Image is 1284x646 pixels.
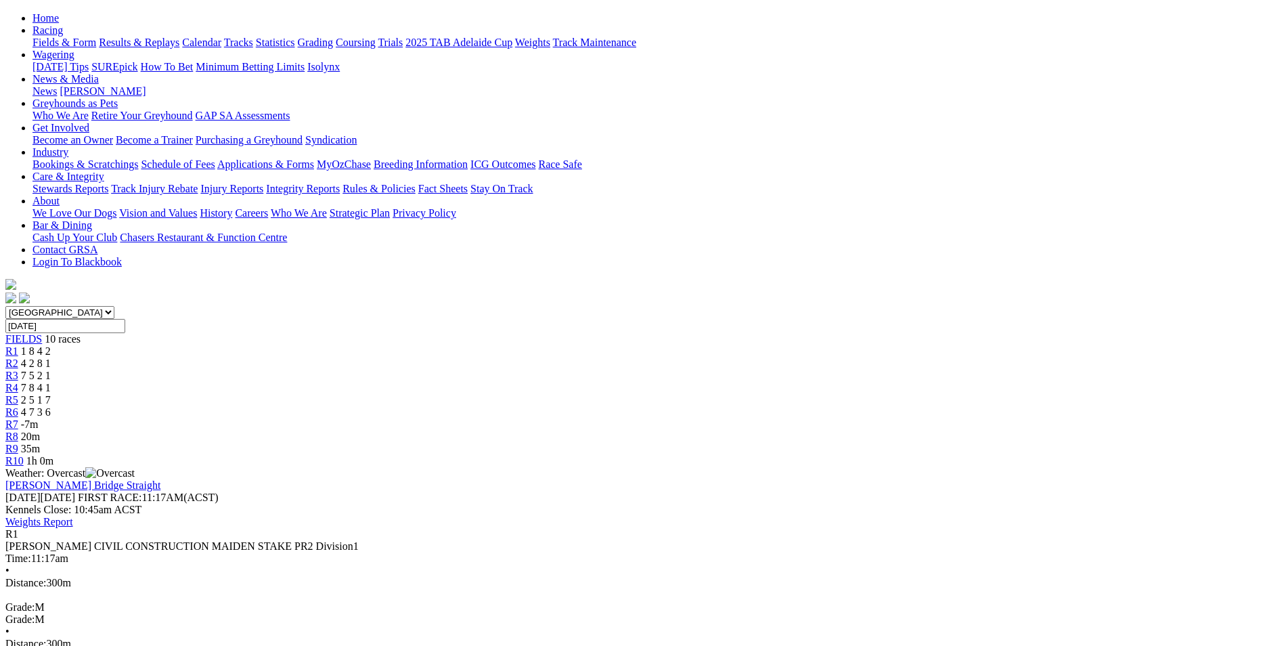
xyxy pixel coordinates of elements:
[256,37,295,48] a: Statistics
[5,319,125,333] input: Select date
[5,394,18,406] span: R5
[271,207,327,219] a: Who We Are
[32,73,99,85] a: News & Media
[21,382,51,393] span: 7 8 4 1
[32,61,89,72] a: [DATE] Tips
[32,195,60,207] a: About
[5,601,1279,613] div: M
[32,146,68,158] a: Industry
[32,98,118,109] a: Greyhounds as Pets
[5,613,35,625] span: Grade:
[5,479,160,491] a: [PERSON_NAME] Bridge Straight
[21,418,39,430] span: -7m
[32,37,1279,49] div: Racing
[5,553,1279,565] div: 11:17am
[5,467,135,479] span: Weather: Overcast
[196,110,290,121] a: GAP SA Assessments
[21,358,51,369] span: 4 2 8 1
[78,492,141,503] span: FIRST RACE:
[5,601,35,613] span: Grade:
[5,382,18,393] a: R4
[515,37,550,48] a: Weights
[32,207,116,219] a: We Love Our Dogs
[32,207,1279,219] div: About
[336,37,376,48] a: Coursing
[21,431,40,442] span: 20m
[200,183,263,194] a: Injury Reports
[5,358,18,369] a: R2
[141,158,215,170] a: Schedule of Fees
[418,183,468,194] a: Fact Sheets
[5,492,41,503] span: [DATE]
[32,183,1279,195] div: Care & Integrity
[26,455,53,467] span: 1h 0m
[5,626,9,637] span: •
[5,455,24,467] a: R10
[19,293,30,303] img: twitter.svg
[374,158,468,170] a: Breeding Information
[32,183,108,194] a: Stewards Reports
[5,418,18,430] a: R7
[116,134,193,146] a: Become a Trainer
[5,540,1279,553] div: [PERSON_NAME] CIVIL CONSTRUCTION MAIDEN STAKE PR2 Division1
[5,613,1279,626] div: M
[60,85,146,97] a: [PERSON_NAME]
[405,37,512,48] a: 2025 TAB Adelaide Cup
[32,158,138,170] a: Bookings & Scratchings
[32,158,1279,171] div: Industry
[5,528,18,540] span: R1
[235,207,268,219] a: Careers
[5,345,18,357] a: R1
[553,37,636,48] a: Track Maintenance
[21,406,51,418] span: 4 7 3 6
[78,492,219,503] span: 11:17AM(ACST)
[32,85,1279,98] div: News & Media
[120,232,287,243] a: Chasers Restaurant & Function Centre
[32,85,57,97] a: News
[5,370,18,381] a: R3
[32,232,117,243] a: Cash Up Your Club
[85,467,135,479] img: Overcast
[196,61,305,72] a: Minimum Betting Limits
[5,577,46,588] span: Distance:
[32,12,59,24] a: Home
[32,110,1279,122] div: Greyhounds as Pets
[32,122,89,133] a: Get Involved
[224,37,253,48] a: Tracks
[5,431,18,442] a: R8
[32,24,63,36] a: Racing
[32,134,113,146] a: Become an Owner
[5,333,42,345] a: FIELDS
[32,244,97,255] a: Contact GRSA
[32,219,92,231] a: Bar & Dining
[200,207,232,219] a: History
[5,443,18,454] a: R9
[330,207,390,219] a: Strategic Plan
[5,406,18,418] a: R6
[32,256,122,267] a: Login To Blackbook
[21,443,40,454] span: 35m
[5,293,16,303] img: facebook.svg
[32,171,104,182] a: Care & Integrity
[91,61,137,72] a: SUREpick
[99,37,179,48] a: Results & Replays
[32,134,1279,146] div: Get Involved
[5,492,75,503] span: [DATE]
[378,37,403,48] a: Trials
[538,158,581,170] a: Race Safe
[21,345,51,357] span: 1 8 4 2
[119,207,197,219] a: Vision and Values
[32,232,1279,244] div: Bar & Dining
[21,394,51,406] span: 2 5 1 7
[470,158,535,170] a: ICG Outcomes
[5,279,16,290] img: logo-grsa-white.png
[5,504,1279,516] div: Kennels Close: 10:45am ACST
[470,183,533,194] a: Stay On Track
